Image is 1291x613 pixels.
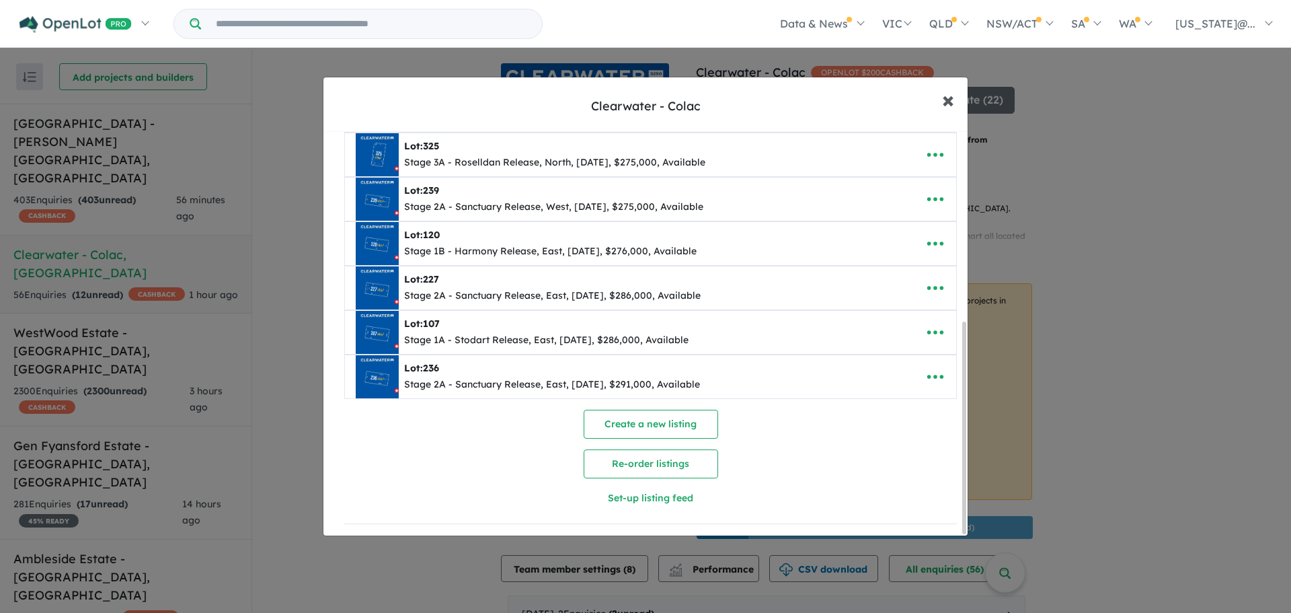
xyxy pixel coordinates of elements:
img: Openlot PRO Logo White [19,16,132,33]
button: Set-up listing feed [498,484,804,513]
img: Clearwater%20-%20Colac%20-%20Lot%20325___1738904581.jpg [356,133,399,176]
button: Create a new listing [584,410,718,439]
span: 236 [423,362,439,374]
div: Stage 3A - Roselldan Release, North, [DATE], $275,000, Available [404,155,705,171]
b: Lot: [404,362,439,374]
span: [US_STATE]@... [1175,17,1255,30]
b: Lot: [404,140,439,152]
img: Clearwater%20-%20Colac%20-%20Lot%20227___1725598767.jpg [356,266,399,310]
img: Clearwater%20-%20Colac%20-%20Lot%20239___1725598979.jpg [356,178,399,221]
div: Clearwater - Colac [591,98,701,115]
div: Stage 2A - Sanctuary Release, West, [DATE], $275,000, Available [404,199,703,215]
span: × [942,85,954,114]
b: Lot: [404,184,439,196]
span: 107 [423,318,440,330]
div: Stage 2A - Sanctuary Release, East, [DATE], $291,000, Available [404,377,700,393]
b: Lot: [404,318,440,330]
div: Stage 2A - Sanctuary Release, East, [DATE], $286,000, Available [404,288,701,304]
img: Clearwater%20-%20Colac%20-%20Lot%20120___1712897234.jpg [356,222,399,265]
div: Stage 1B - Harmony Release, East, [DATE], $276,000, Available [404,244,697,260]
div: Stage 1A - Stodart Release, East, [DATE], $286,000, Available [404,332,689,349]
b: Lot: [404,273,439,285]
img: Clearwater%20-%20Colac%20-%20Lot%20107___1723818775.jpg [356,311,399,354]
span: 325 [423,140,439,152]
input: Try estate name, suburb, builder or developer [204,9,539,38]
span: 120 [423,229,440,241]
button: Re-order listings [584,449,718,478]
span: 239 [423,184,439,196]
span: 227 [423,273,439,285]
b: Lot: [404,229,440,241]
img: Clearwater%20-%20Colac%20-%20Lot%20236___1725598840.jpg [356,355,399,398]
